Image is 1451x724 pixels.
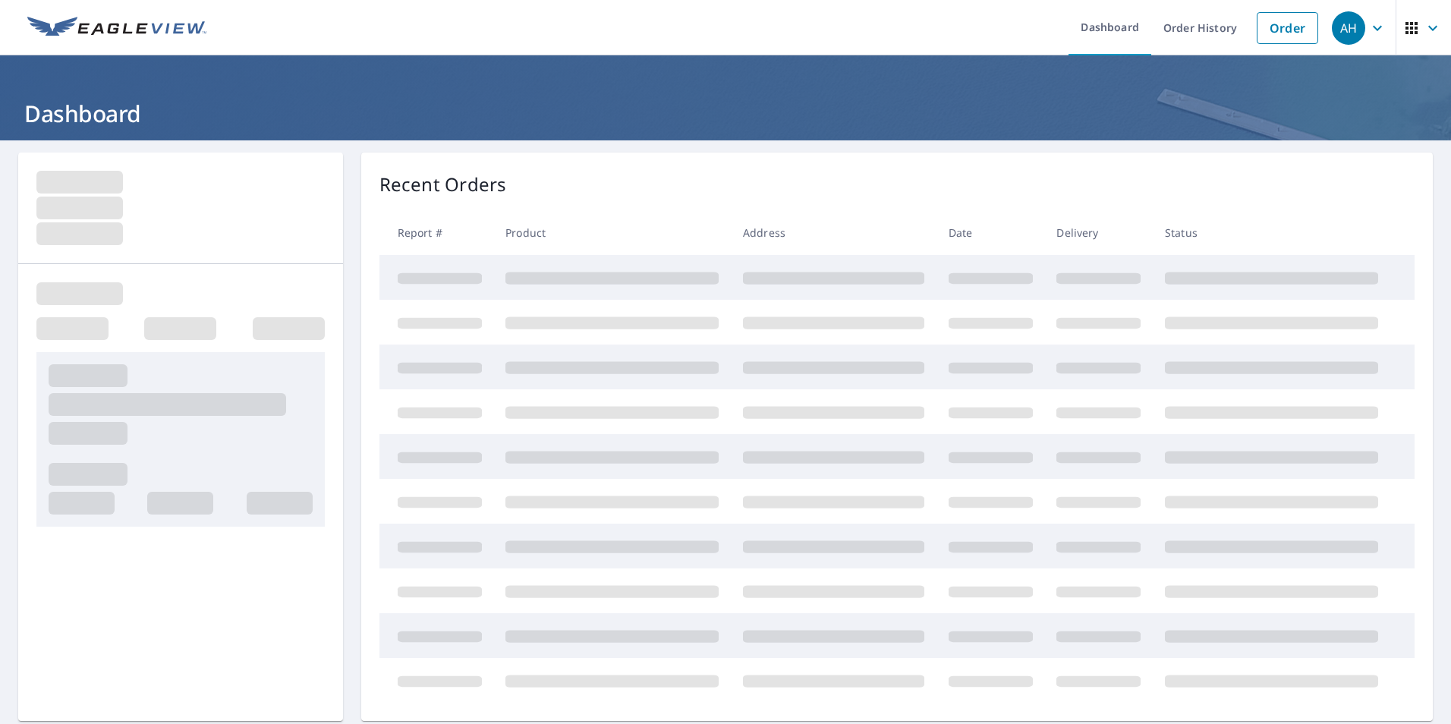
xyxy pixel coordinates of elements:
a: Order [1257,12,1318,44]
th: Product [493,210,731,255]
th: Status [1153,210,1390,255]
th: Delivery [1044,210,1153,255]
th: Address [731,210,936,255]
h1: Dashboard [18,98,1433,129]
th: Date [936,210,1045,255]
p: Recent Orders [379,171,507,198]
img: EV Logo [27,17,206,39]
th: Report # [379,210,494,255]
div: AH [1332,11,1365,45]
